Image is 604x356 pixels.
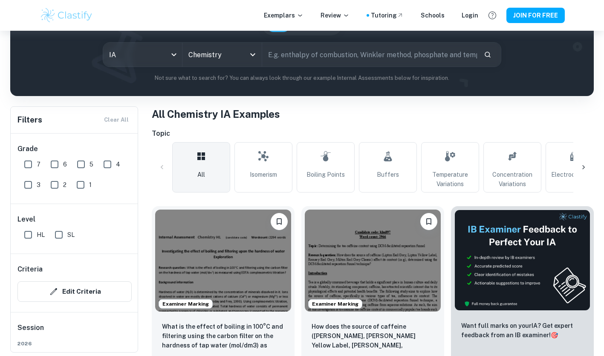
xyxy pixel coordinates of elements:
a: Tutoring [371,11,404,20]
span: Buffers [377,170,399,179]
h6: Filters [17,114,42,126]
button: Please log in to bookmark exemplars [271,213,288,230]
span: SL [67,230,75,239]
button: Help and Feedback [485,8,500,23]
img: Thumbnail [454,210,590,311]
h1: All Chemistry IA Examples [152,106,594,122]
h6: Criteria [17,264,43,274]
p: Exemplars [264,11,303,20]
div: IA [103,43,182,67]
p: Want full marks on your IA ? Get expert feedback from an IB examiner! [461,321,584,340]
span: Temperature Variations [425,170,475,189]
span: HL [37,230,45,239]
span: 4 [116,160,120,169]
button: Edit Criteria [17,281,132,302]
h6: Grade [17,144,132,154]
img: Chemistry IA example thumbnail: What is the effect of boiling in 100°C a [155,210,291,312]
p: How does the source of caffeine (Lipton Earl Grey, Lipton Yellow Label, Remsey Earl Grey, Milton ... [312,322,434,351]
p: Review [321,11,350,20]
span: 2026 [17,340,132,347]
span: Electrochemistry [551,170,598,179]
span: 6 [63,160,67,169]
span: All [197,170,205,179]
img: Chemistry IA example thumbnail: How does the source of caffeine (Lipton [305,210,441,312]
span: 3 [37,180,40,190]
h6: Level [17,214,132,225]
span: 🎯 [551,332,558,338]
button: Open [247,49,259,61]
h6: Session [17,323,132,340]
p: What is the effect of boiling in 100°C and filtering using the carbon filter on the hardness of t... [162,322,284,351]
button: JOIN FOR FREE [506,8,565,23]
a: Schools [421,11,445,20]
p: Not sure what to search for? You can always look through our example Internal Assessments below f... [17,74,587,82]
h6: Topic [152,128,594,139]
button: Please log in to bookmark exemplars [420,213,437,230]
span: Concentration Variations [487,170,538,189]
img: Clastify logo [40,7,94,24]
span: 2 [63,180,66,190]
span: Examiner Marking [159,300,212,308]
span: 7 [37,160,40,169]
button: Search [480,47,495,62]
span: Examiner Marking [309,300,362,308]
span: Boiling Points [306,170,345,179]
span: 1 [89,180,92,190]
input: E.g. enthalpy of combustion, Winkler method, phosphate and temperature... [262,43,477,67]
a: Login [462,11,478,20]
span: Isomerism [250,170,277,179]
span: 5 [90,160,93,169]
